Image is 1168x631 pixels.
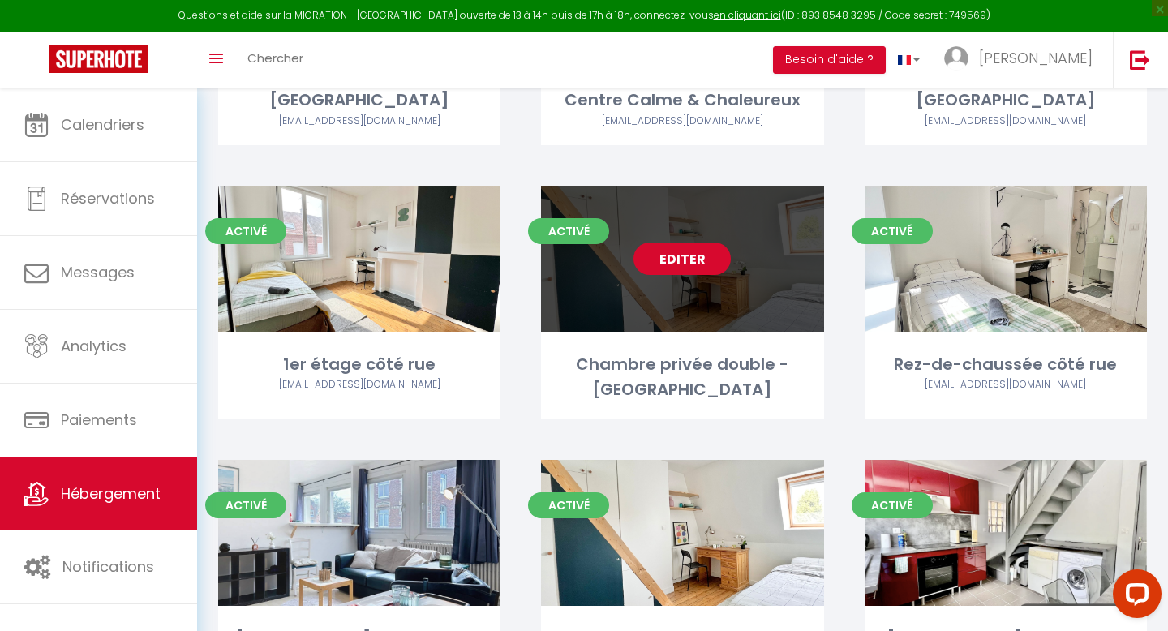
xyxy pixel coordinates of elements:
div: Airbnb [218,377,500,393]
div: Airbnb [865,114,1147,129]
img: logout [1130,49,1150,70]
a: Editer [957,517,1054,549]
div: 1er étage côté rue [218,352,500,377]
span: Activé [205,218,286,244]
div: Chambre privée double - [GEOGRAPHIC_DATA] [541,352,823,403]
img: Super Booking [49,45,148,73]
span: Calendriers [61,114,144,135]
span: Chercher [247,49,303,67]
a: ... [PERSON_NAME] [932,32,1113,88]
div: Airbnb [541,114,823,129]
span: Activé [528,492,609,518]
span: Activé [205,492,286,518]
span: Activé [852,218,933,244]
span: Analytics [61,336,127,356]
button: Besoin d'aide ? [773,46,886,74]
div: Rez-de-chaussée côté rue [865,352,1147,377]
a: Chercher [235,32,316,88]
a: Editer [633,243,731,275]
span: Notifications [62,556,154,577]
span: Activé [528,218,609,244]
iframe: LiveChat chat widget [1100,563,1168,631]
div: Airbnb [865,377,1147,393]
span: Réservations [61,188,155,208]
a: Editer [311,243,408,275]
span: Messages [61,262,135,282]
a: Editer [957,243,1054,275]
a: en cliquant ici [714,8,781,22]
span: Activé [852,492,933,518]
img: ... [944,46,968,71]
a: Editer [311,517,408,549]
div: Airbnb [218,114,500,129]
span: Paiements [61,410,137,430]
span: Hébergement [61,483,161,504]
span: [PERSON_NAME] [979,48,1093,68]
a: Editer [633,517,731,549]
